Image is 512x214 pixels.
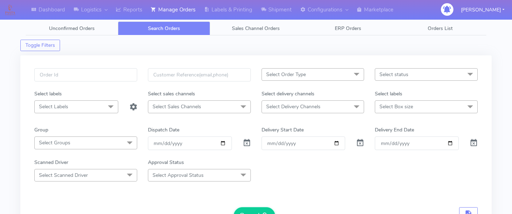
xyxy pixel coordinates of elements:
span: Sales Channel Orders [232,25,280,32]
label: Dispatch Date [148,126,179,134]
label: Select labels [375,90,402,98]
span: Unconfirmed Orders [49,25,95,32]
span: Select Sales Channels [153,103,201,110]
span: Search Orders [148,25,180,32]
span: Select Approval Status [153,172,204,179]
input: Order Id [34,68,137,81]
input: Customer Reference(email,phone) [148,68,251,81]
label: Select delivery channels [262,90,314,98]
span: Select Order Type [266,71,306,78]
label: Select sales channels [148,90,195,98]
label: Group [34,126,48,134]
span: Select Scanned Driver [39,172,88,179]
label: Scanned Driver [34,159,68,166]
span: Orders List [428,25,453,32]
label: Delivery Start Date [262,126,304,134]
span: Select Delivery Channels [266,103,320,110]
label: Delivery End Date [375,126,414,134]
span: Select status [379,71,408,78]
label: Select labels [34,90,62,98]
span: ERP Orders [335,25,361,32]
span: Select Box size [379,103,413,110]
label: Approval Status [148,159,184,166]
button: [PERSON_NAME] [456,3,510,17]
button: Toggle Filters [20,40,60,51]
span: Select Labels [39,103,68,110]
ul: Tabs [26,21,486,35]
span: Select Groups [39,139,70,146]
